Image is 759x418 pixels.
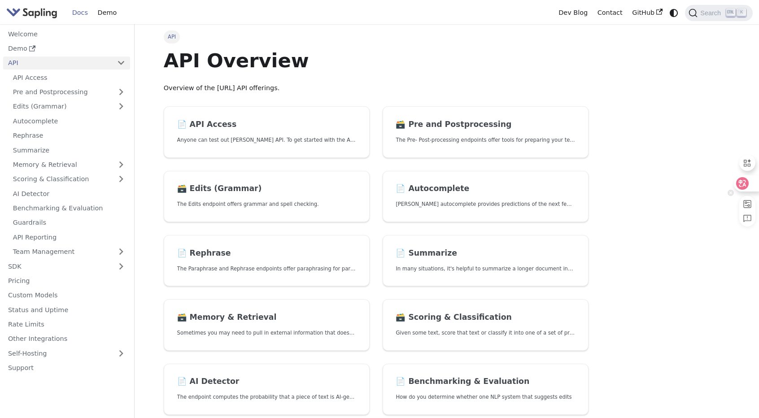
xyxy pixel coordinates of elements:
[3,274,130,287] a: Pricing
[8,158,130,171] a: Memory & Retrieval
[3,27,130,40] a: Welcome
[667,6,680,19] button: Switch between dark and light mode (currently system mode)
[3,318,130,331] a: Rate Limits
[685,5,752,21] button: Search (Ctrl+K)
[164,299,370,351] a: 🗃️ Memory & RetrievalSometimes you may need to pull in external information that doesn't fit in t...
[8,129,130,142] a: Rephrase
[164,48,589,73] h1: API Overview
[8,216,130,229] a: Guardrails
[8,100,130,113] a: Edits (Grammar)
[3,361,130,374] a: Support
[3,57,112,70] a: API
[8,202,130,215] a: Benchmarking & Evaluation
[396,377,575,387] h2: Benchmarking & Evaluation
[627,6,667,20] a: GitHub
[383,171,589,222] a: 📄️ Autocomplete[PERSON_NAME] autocomplete provides predictions of the next few characters or words
[8,144,130,157] a: Summarize
[177,136,356,144] p: Anyone can test out Sapling's API. To get started with the API, simply:
[396,136,575,144] p: The Pre- Post-processing endpoints offer tools for preparing your text data for ingestation as we...
[3,260,112,273] a: SDK
[554,6,592,20] a: Dev Blog
[396,313,575,322] h2: Scoring & Classification
[383,364,589,415] a: 📄️ Benchmarking & EvaluationHow do you determine whether one NLP system that suggests edits
[396,248,575,258] h2: Summarize
[8,173,130,186] a: Scoring & Classification
[177,313,356,322] h2: Memory & Retrieval
[3,303,130,316] a: Status and Uptime
[396,200,575,209] p: Sapling's autocomplete provides predictions of the next few characters or words
[593,6,628,20] a: Contact
[112,57,130,70] button: Collapse sidebar category 'API'
[67,6,93,20] a: Docs
[8,245,130,258] a: Team Management
[396,265,575,273] p: In many situations, it's helpful to summarize a longer document into a shorter, more easily diges...
[737,9,746,17] kbd: K
[177,393,356,401] p: The endpoint computes the probability that a piece of text is AI-generated,
[93,6,122,20] a: Demo
[164,30,180,43] span: API
[177,184,356,194] h2: Edits (Grammar)
[383,235,589,287] a: 📄️ SummarizeIn many situations, it's helpful to summarize a longer document into a shorter, more ...
[177,248,356,258] h2: Rephrase
[177,265,356,273] p: The Paraphrase and Rephrase endpoints offer paraphrasing for particular styles.
[396,184,575,194] h2: Autocomplete
[164,30,589,43] nav: Breadcrumbs
[164,83,589,94] p: Overview of the [URL] API offerings.
[383,106,589,158] a: 🗃️ Pre and PostprocessingThe Pre- Post-processing endpoints offer tools for preparing your text d...
[383,299,589,351] a: 🗃️ Scoring & ClassificationGiven some text, score that text or classify it into one of a set of p...
[177,200,356,209] p: The Edits endpoint offers grammar and spell checking.
[396,120,575,130] h2: Pre and Postprocessing
[177,329,356,337] p: Sometimes you may need to pull in external information that doesn't fit in the context size of an...
[177,120,356,130] h2: API Access
[3,42,130,55] a: Demo
[3,289,130,302] a: Custom Models
[164,364,370,415] a: 📄️ AI DetectorThe endpoint computes the probability that a piece of text is AI-generated,
[8,231,130,244] a: API Reporting
[6,6,57,19] img: Sapling.ai
[396,393,575,401] p: How do you determine whether one NLP system that suggests edits
[6,6,61,19] a: Sapling.ai
[396,329,575,337] p: Given some text, score that text or classify it into one of a set of pre-specified categories.
[3,347,130,360] a: Self-Hosting
[177,377,356,387] h2: AI Detector
[698,9,726,17] span: Search
[164,171,370,222] a: 🗃️ Edits (Grammar)The Edits endpoint offers grammar and spell checking.
[8,187,130,200] a: AI Detector
[8,71,130,84] a: API Access
[112,260,130,273] button: Expand sidebar category 'SDK'
[164,235,370,287] a: 📄️ RephraseThe Paraphrase and Rephrase endpoints offer paraphrasing for particular styles.
[8,114,130,127] a: Autocomplete
[8,86,130,99] a: Pre and Postprocessing
[3,332,130,345] a: Other Integrations
[164,106,370,158] a: 📄️ API AccessAnyone can test out [PERSON_NAME] API. To get started with the API, simply:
